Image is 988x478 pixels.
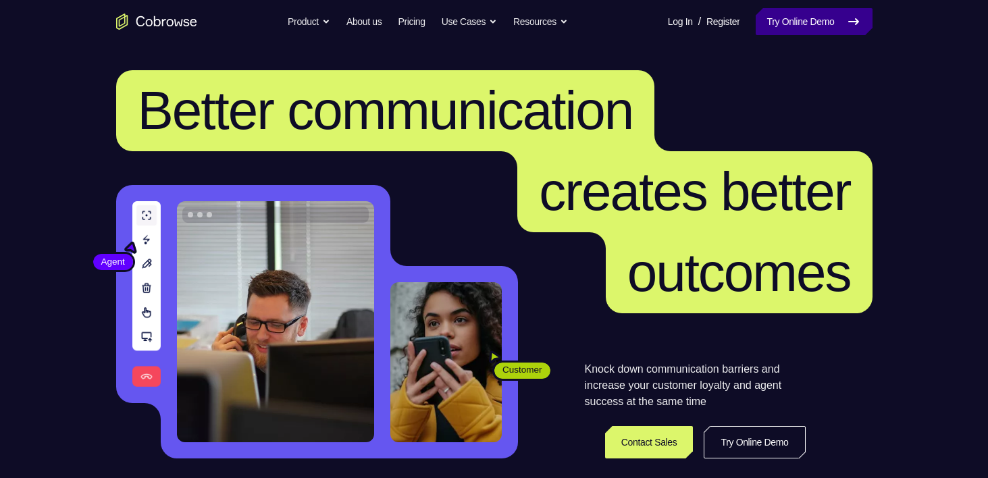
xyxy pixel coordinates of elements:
[398,8,425,35] a: Pricing
[698,14,701,30] span: /
[605,426,694,458] a: Contact Sales
[346,8,382,35] a: About us
[627,242,851,302] span: outcomes
[704,426,805,458] a: Try Online Demo
[756,8,872,35] a: Try Online Demo
[513,8,568,35] button: Resources
[288,8,330,35] button: Product
[706,8,739,35] a: Register
[442,8,497,35] button: Use Cases
[116,14,197,30] a: Go to the home page
[390,282,502,442] img: A customer holding their phone
[668,8,693,35] a: Log In
[539,161,850,221] span: creates better
[585,361,806,410] p: Knock down communication barriers and increase your customer loyalty and agent success at the sam...
[138,80,633,140] span: Better communication
[177,201,374,442] img: A customer support agent talking on the phone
